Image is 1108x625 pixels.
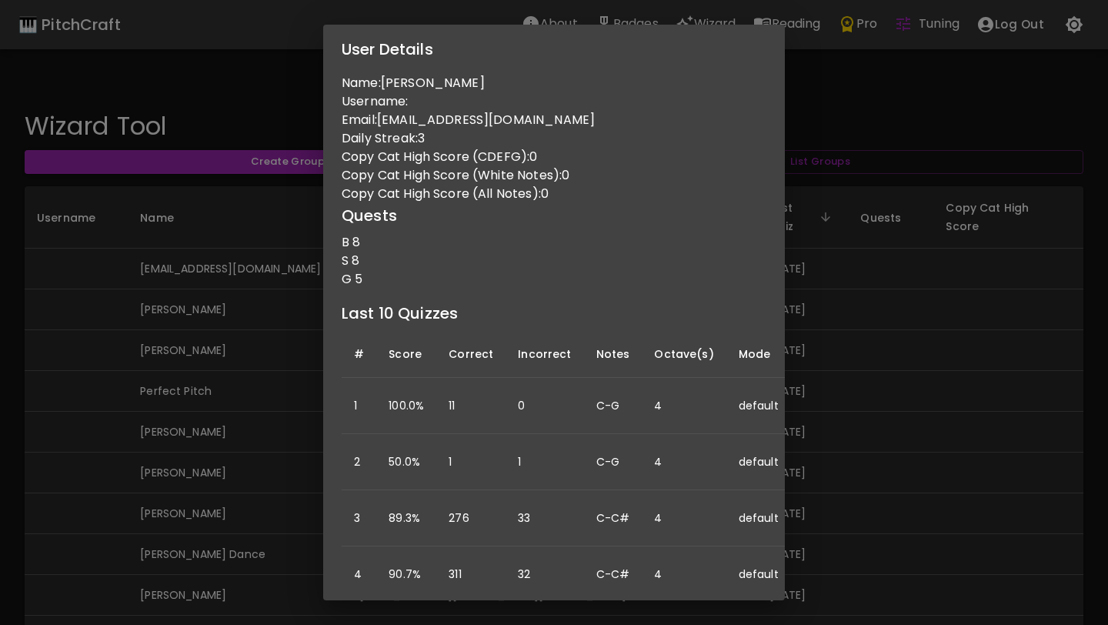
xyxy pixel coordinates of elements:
td: C-G [584,378,642,434]
td: 32 [506,546,583,603]
td: 4 [642,546,726,603]
th: Mode [726,331,791,378]
p: B 8 [342,233,766,252]
p: Copy Cat High Score (CDEFG): 0 [342,148,766,166]
td: 4 [642,490,726,546]
td: 4 [642,378,726,434]
td: 3 [342,490,376,546]
p: Daily Streak: 3 [342,129,766,148]
td: 89.3% [376,490,436,546]
th: # [342,331,376,378]
td: 1 [436,434,506,490]
h6: Last 10 Quizzes [342,301,766,326]
th: Correct [436,331,506,378]
h6: Quests [342,203,766,228]
th: Score [376,331,436,378]
td: default [726,434,791,490]
td: C-C# [584,546,642,603]
h2: User Details [323,25,785,74]
td: 1 [342,378,376,434]
td: C-G [584,434,642,490]
td: 276 [436,490,506,546]
td: 100.0% [376,378,436,434]
p: Name: [PERSON_NAME] [342,74,766,92]
p: Copy Cat High Score (All Notes): 0 [342,185,766,203]
td: 311 [436,546,506,603]
p: Email: [EMAIL_ADDRESS][DOMAIN_NAME] [342,111,766,129]
td: 1 [506,434,583,490]
td: C-C# [584,490,642,546]
p: G 5 [342,270,766,289]
td: default [726,546,791,603]
p: S 8 [342,252,766,270]
td: 2 [342,434,376,490]
td: 90.7% [376,546,436,603]
td: 0 [506,378,583,434]
td: 4 [342,546,376,603]
th: Notes [584,331,642,378]
p: Copy Cat High Score (White Notes): 0 [342,166,766,185]
td: 11 [436,378,506,434]
th: Octave(s) [642,331,726,378]
td: default [726,490,791,546]
td: 4 [642,434,726,490]
td: 33 [506,490,583,546]
td: default [726,378,791,434]
td: 50.0% [376,434,436,490]
th: Incorrect [506,331,583,378]
p: Username: [342,92,766,111]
